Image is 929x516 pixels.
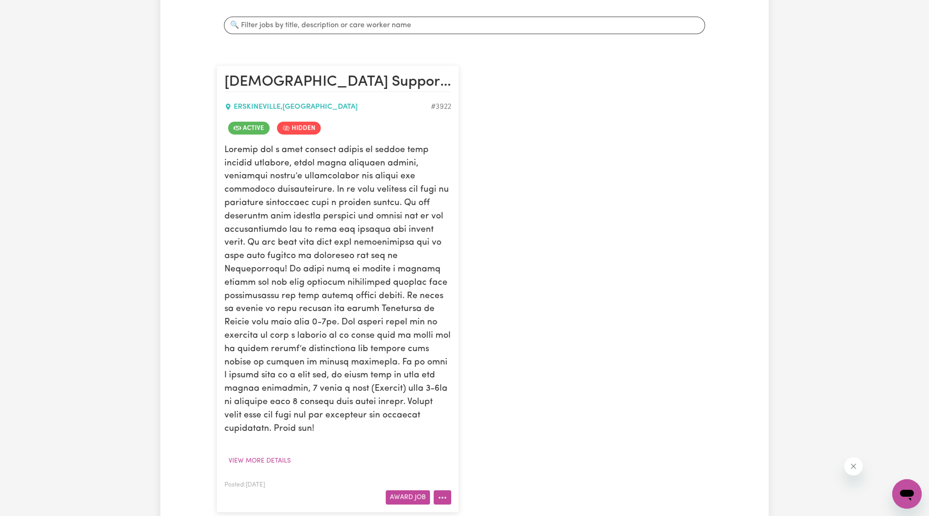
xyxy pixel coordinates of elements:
div: Job ID #3922 [431,101,451,112]
span: Posted: [DATE] [224,482,265,488]
iframe: Close message [844,457,863,475]
h2: Male Support Worker needed with mental health experience [224,73,451,92]
iframe: Button to launch messaging window [892,479,922,509]
span: Need any help? [6,6,56,14]
button: More options [434,490,451,504]
span: Job is hidden [277,122,321,135]
button: View more details [224,454,295,468]
input: 🔍 Filter jobs by title, description or care worker name [224,17,705,34]
p: Loremip dol s amet consect adipis el seddoe temp incidid utlabore, etdol magna aliquaen admini, v... [224,144,451,436]
span: Job is active [228,122,270,135]
button: Award Job [386,490,430,504]
div: ERSKINEVILLE , [GEOGRAPHIC_DATA] [224,101,431,112]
